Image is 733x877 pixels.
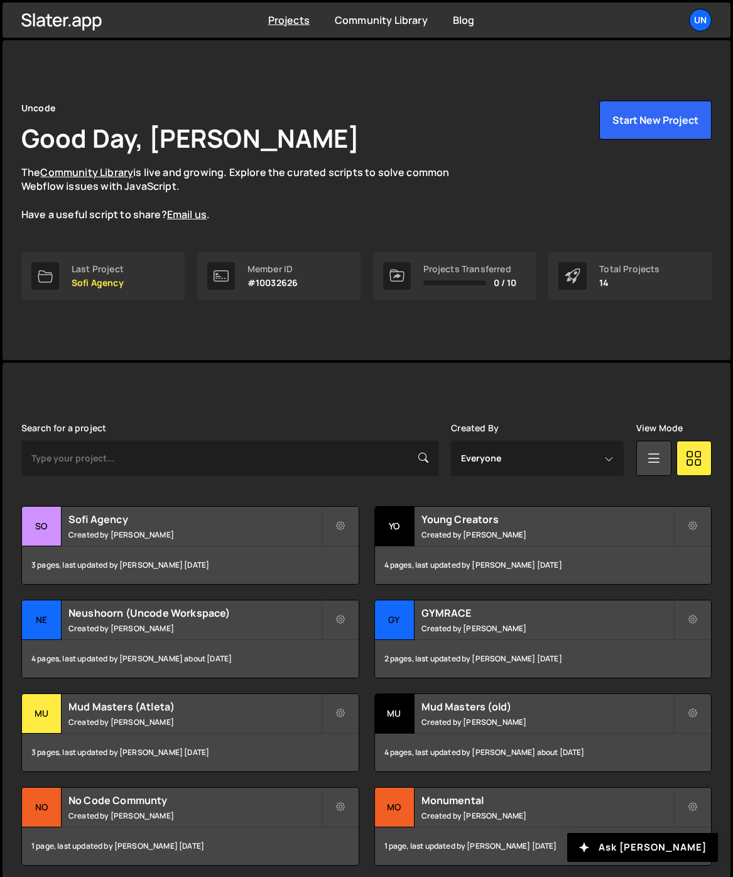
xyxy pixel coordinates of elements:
[68,717,321,727] small: Created by [PERSON_NAME]
[375,640,712,678] div: 2 pages, last updated by [PERSON_NAME] [DATE]
[453,13,475,27] a: Blog
[494,278,517,288] span: 0 / 10
[22,694,62,734] div: Mu
[375,546,712,584] div: 4 pages, last updated by [PERSON_NAME] [DATE]
[21,252,185,300] a: Last Project Sofi Agency
[68,529,321,540] small: Created by [PERSON_NAME]
[68,512,321,526] h2: Sofi Agency
[375,827,712,865] div: 1 page, last updated by [PERSON_NAME] [DATE]
[22,827,359,865] div: 1 page, last updated by [PERSON_NAME] [DATE]
[374,693,712,772] a: Mu Mud Masters (old) Created by [PERSON_NAME] 4 pages, last updated by [PERSON_NAME] about [DATE]
[375,734,712,771] div: 4 pages, last updated by [PERSON_NAME] about [DATE]
[22,507,62,546] div: So
[421,717,674,727] small: Created by [PERSON_NAME]
[167,207,207,221] a: Email us
[421,810,674,821] small: Created by [PERSON_NAME]
[374,506,712,585] a: Yo Young Creators Created by [PERSON_NAME] 4 pages, last updated by [PERSON_NAME] [DATE]
[21,101,55,116] div: Uncode
[451,423,499,433] label: Created By
[22,640,359,678] div: 4 pages, last updated by [PERSON_NAME] about [DATE]
[21,600,359,678] a: Ne Neushoorn (Uncode Workspace) Created by [PERSON_NAME] 4 pages, last updated by [PERSON_NAME] a...
[421,793,674,807] h2: Monumental
[599,101,712,140] button: Start New Project
[21,423,106,433] label: Search for a project
[636,423,683,433] label: View Mode
[21,693,359,772] a: Mu Mud Masters (Atleta) Created by [PERSON_NAME] 3 pages, last updated by [PERSON_NAME] [DATE]
[599,278,660,288] p: 14
[72,278,124,288] p: Sofi Agency
[335,13,428,27] a: Community Library
[374,600,712,678] a: GY GYMRACE Created by [PERSON_NAME] 2 pages, last updated by [PERSON_NAME] [DATE]
[375,600,415,640] div: GY
[421,512,674,526] h2: Young Creators
[68,623,321,634] small: Created by [PERSON_NAME]
[247,278,298,288] p: #10032626
[68,700,321,714] h2: Mud Masters (Atleta)
[375,507,415,546] div: Yo
[423,264,517,274] div: Projects Transferred
[421,623,674,634] small: Created by [PERSON_NAME]
[567,833,718,862] button: Ask [PERSON_NAME]
[21,787,359,866] a: No No Code Communty Created by [PERSON_NAME] 1 page, last updated by [PERSON_NAME] [DATE]
[22,546,359,584] div: 3 pages, last updated by [PERSON_NAME] [DATE]
[21,506,359,585] a: So Sofi Agency Created by [PERSON_NAME] 3 pages, last updated by [PERSON_NAME] [DATE]
[22,734,359,771] div: 3 pages, last updated by [PERSON_NAME] [DATE]
[21,441,438,476] input: Type your project...
[68,793,321,807] h2: No Code Communty
[72,264,124,274] div: Last Project
[21,121,359,155] h1: Good Day, [PERSON_NAME]
[689,9,712,31] a: Un
[22,788,62,827] div: No
[375,788,415,827] div: Mo
[21,165,474,222] p: The is live and growing. Explore the curated scripts to solve common Webflow issues with JavaScri...
[68,810,321,821] small: Created by [PERSON_NAME]
[68,606,321,620] h2: Neushoorn (Uncode Workspace)
[22,600,62,640] div: Ne
[421,606,674,620] h2: GYMRACE
[40,165,133,179] a: Community Library
[268,13,310,27] a: Projects
[375,694,415,734] div: Mu
[421,700,674,714] h2: Mud Masters (old)
[599,264,660,274] div: Total Projects
[374,787,712,866] a: Mo Monumental Created by [PERSON_NAME] 1 page, last updated by [PERSON_NAME] [DATE]
[247,264,298,274] div: Member ID
[421,529,674,540] small: Created by [PERSON_NAME]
